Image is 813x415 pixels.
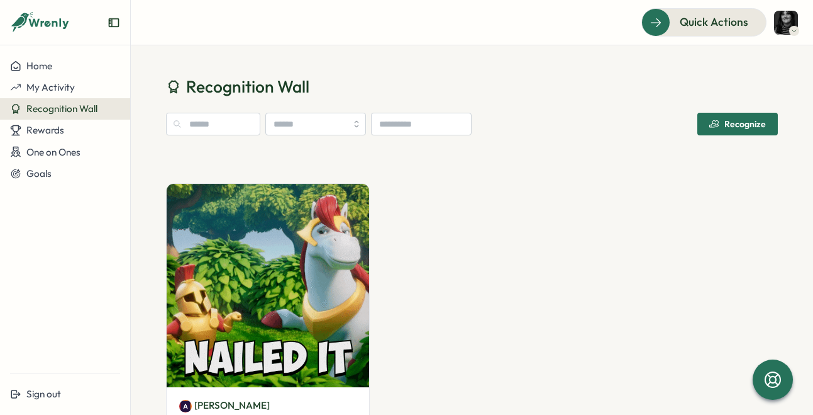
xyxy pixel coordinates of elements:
span: Rewards [26,124,64,136]
span: Home [26,60,52,72]
button: Expand sidebar [108,16,120,29]
span: Sign out [26,388,61,400]
button: Recognize [697,113,778,135]
img: Vic de Aranzeta [774,11,798,35]
span: Recognition Wall [186,76,309,98]
img: Adrien Young [179,400,192,412]
span: Quick Actions [680,14,748,30]
button: Quick Actions [641,8,766,36]
span: One on Ones [26,146,80,158]
span: Recognition Wall [26,103,97,115]
img: Recognition Image [167,184,369,387]
a: Adrien Young[PERSON_NAME] [179,399,270,412]
span: Goals [26,168,52,179]
div: Recognize [709,119,766,129]
span: My Activity [26,81,75,93]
